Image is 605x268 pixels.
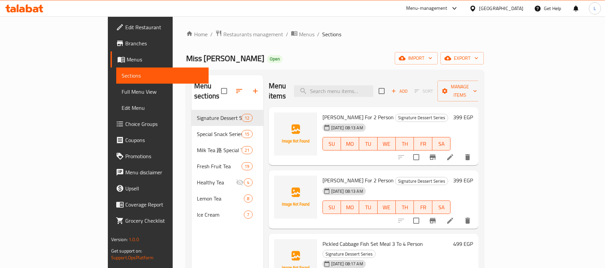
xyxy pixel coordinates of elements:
[479,5,523,12] div: [GEOGRAPHIC_DATA]
[341,137,359,150] button: MO
[191,190,263,207] div: Lemon Tea8
[440,52,484,64] button: export
[191,174,263,190] div: Healthy Tea4
[242,147,252,153] span: 21
[242,115,252,121] span: 12
[116,100,209,116] a: Edit Menu
[425,149,441,165] button: Branch-specific-item
[274,113,317,155] img: Mala Xiang Guo For 2 Person
[247,83,263,99] button: Add section
[191,158,263,174] div: Fresh Fruit Tea19
[286,30,288,38] li: /
[191,142,263,158] div: Milk Tea 路 Special Tea21
[380,203,393,212] span: WE
[197,162,242,170] span: Fresh Fruit Tea
[322,137,341,150] button: SU
[197,178,236,186] div: Healthy Tea
[375,84,389,98] span: Select section
[446,153,454,161] a: Edit menu item
[197,194,244,203] div: Lemon Tea
[417,203,429,212] span: FR
[244,195,252,202] span: 8
[129,235,139,244] span: 1.0.0
[344,203,356,212] span: MO
[322,200,341,214] button: SU
[437,81,482,101] button: Manage items
[242,146,252,154] div: items
[111,35,209,51] a: Branches
[125,168,204,176] span: Menu disclaimer
[395,177,448,185] span: Signature Dessert Series
[432,137,450,150] button: SA
[197,130,242,138] span: Special Snack Series
[322,175,394,185] span: [PERSON_NAME] For 2 Person
[378,200,396,214] button: WE
[432,200,450,214] button: SA
[191,126,263,142] div: Special Snack Series15
[116,84,209,100] a: Full Menu View
[111,19,209,35] a: Edit Restaurant
[111,164,209,180] a: Menu disclaimer
[322,112,394,122] span: [PERSON_NAME] For 2 Person
[406,4,447,12] div: Menu-management
[341,200,359,214] button: MO
[197,146,242,154] span: Milk Tea 路 Special Tea
[111,247,142,255] span: Get support on:
[443,83,477,99] span: Manage items
[111,253,154,262] a: Support.OpsPlatform
[122,88,204,96] span: Full Menu View
[242,131,252,137] span: 15
[390,87,408,95] span: Add
[329,188,366,194] span: [DATE] 08:13 AM
[291,30,314,39] a: Menus
[396,200,414,214] button: TH
[362,139,375,149] span: TU
[242,163,252,170] span: 19
[414,200,432,214] button: FR
[244,194,252,203] div: items
[322,239,423,249] span: Pickled Cabbage Fish Set Meal 3 To 4 Person
[125,200,204,209] span: Coverage Report
[322,30,341,38] span: Sections
[410,86,437,96] span: Select section first
[329,261,366,267] span: [DATE] 08:17 AM
[122,104,204,112] span: Edit Menu
[191,110,263,126] div: Signature Dessert Series12
[395,114,448,122] span: Signature Dessert Series
[111,116,209,132] a: Choice Groups
[417,139,429,149] span: FR
[111,235,128,244] span: Version:
[322,250,376,258] div: Signature Dessert Series
[326,139,338,149] span: SU
[244,179,252,186] span: 4
[111,51,209,68] a: Menus
[395,52,438,64] button: import
[223,30,283,38] span: Restaurants management
[389,86,410,96] button: Add
[111,180,209,196] a: Upsell
[231,83,247,99] span: Sort sections
[299,30,314,38] span: Menus
[400,54,432,62] span: import
[197,211,244,219] span: Ice Cream
[269,81,286,101] h2: Menu items
[274,176,317,219] img: Mala Tang For 2 Person
[594,5,596,12] span: L
[453,176,473,185] h6: 399 EGP
[197,114,242,122] span: Signature Dessert Series
[380,139,393,149] span: WE
[125,184,204,192] span: Upsell
[435,139,448,149] span: SA
[395,114,448,122] div: Signature Dessert Series
[244,212,252,218] span: 7
[111,148,209,164] a: Promotions
[326,203,338,212] span: SU
[242,130,252,138] div: items
[111,132,209,148] a: Coupons
[244,178,252,186] div: items
[111,196,209,213] a: Coverage Report
[125,217,204,225] span: Grocery Checklist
